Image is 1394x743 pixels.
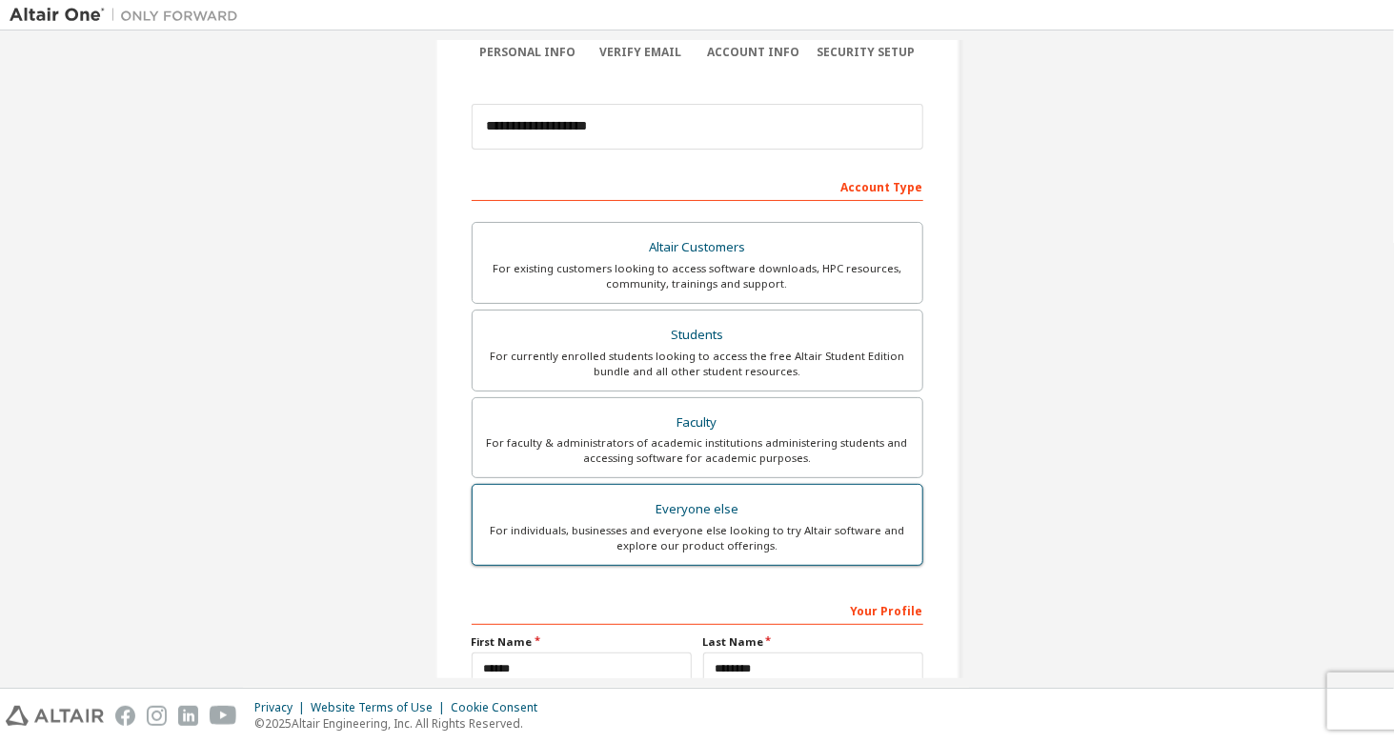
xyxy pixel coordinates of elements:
img: Altair One [10,6,248,25]
img: altair_logo.svg [6,706,104,726]
div: Your Profile [472,594,923,625]
div: Account Info [697,45,811,60]
div: Everyone else [484,496,911,523]
div: Verify Email [584,45,697,60]
div: Cookie Consent [451,700,549,715]
div: Students [484,322,911,349]
img: linkedin.svg [178,706,198,726]
label: Last Name [703,634,923,650]
div: Faculty [484,410,911,436]
div: Website Terms of Use [311,700,451,715]
p: © 2025 Altair Engineering, Inc. All Rights Reserved. [254,715,549,732]
div: Personal Info [472,45,585,60]
img: instagram.svg [147,706,167,726]
img: facebook.svg [115,706,135,726]
div: Security Setup [810,45,923,60]
div: Privacy [254,700,311,715]
div: For individuals, businesses and everyone else looking to try Altair software and explore our prod... [484,523,911,553]
div: For currently enrolled students looking to access the free Altair Student Edition bundle and all ... [484,349,911,379]
div: For existing customers looking to access software downloads, HPC resources, community, trainings ... [484,261,911,291]
div: Altair Customers [484,234,911,261]
div: Account Type [472,171,923,201]
img: youtube.svg [210,706,237,726]
div: For faculty & administrators of academic institutions administering students and accessing softwa... [484,435,911,466]
label: First Name [472,634,692,650]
